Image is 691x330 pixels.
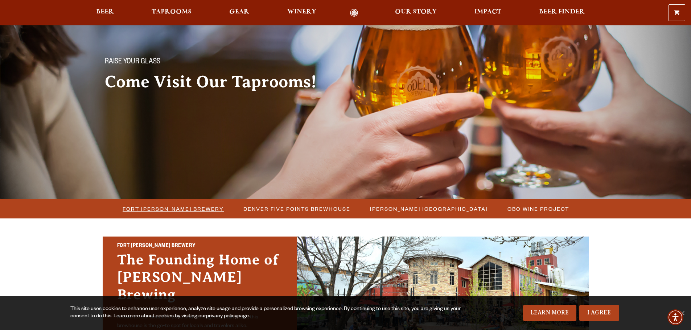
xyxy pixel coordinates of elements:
[395,9,437,15] span: Our Story
[341,9,368,17] a: Odell Home
[96,9,114,15] span: Beer
[667,309,683,325] div: Accessibility Menu
[70,306,463,320] div: This site uses cookies to enhance user experience, analyze site usage and provide a personalized ...
[118,204,227,214] a: Fort [PERSON_NAME] Brewery
[539,9,585,15] span: Beer Finder
[225,9,254,17] a: Gear
[366,204,491,214] a: [PERSON_NAME] [GEOGRAPHIC_DATA]
[579,305,619,321] a: I Agree
[287,9,316,15] span: Winery
[117,251,283,310] h3: The Founding Home of [PERSON_NAME] Brewing
[523,305,576,321] a: Learn More
[152,9,192,15] span: Taprooms
[123,204,224,214] span: Fort [PERSON_NAME] Brewery
[370,204,488,214] span: [PERSON_NAME] [GEOGRAPHIC_DATA]
[470,9,506,17] a: Impact
[283,9,321,17] a: Winery
[390,9,441,17] a: Our Story
[147,9,196,17] a: Taprooms
[534,9,589,17] a: Beer Finder
[117,242,283,251] h2: Fort [PERSON_NAME] Brewery
[474,9,501,15] span: Impact
[105,58,160,67] span: Raise your glass
[206,314,237,319] a: privacy policy
[105,73,331,91] h2: Come Visit Our Taprooms!
[229,9,249,15] span: Gear
[91,9,119,17] a: Beer
[507,204,569,214] span: OBC Wine Project
[243,204,350,214] span: Denver Five Points Brewhouse
[503,204,573,214] a: OBC Wine Project
[239,204,354,214] a: Denver Five Points Brewhouse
